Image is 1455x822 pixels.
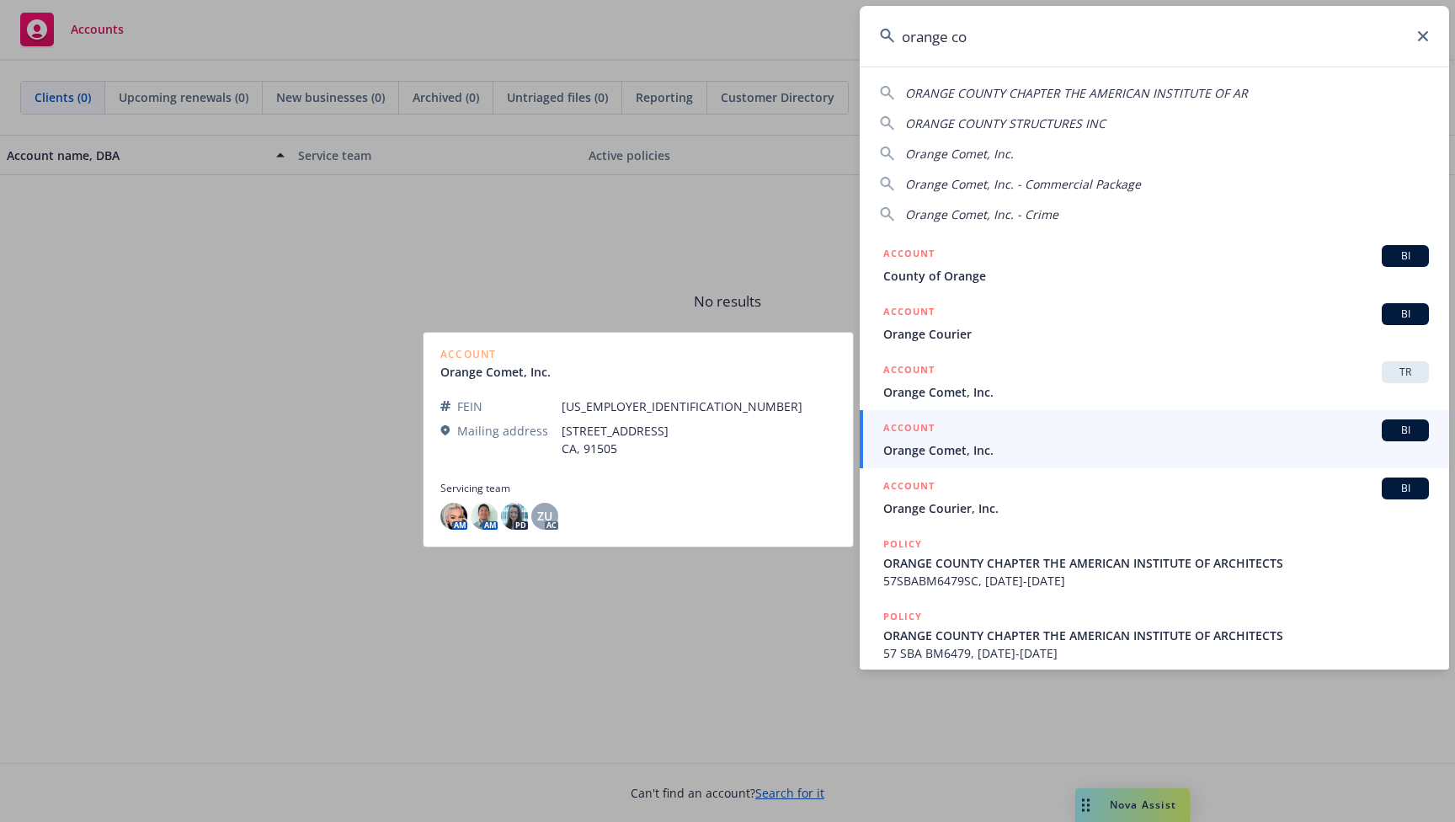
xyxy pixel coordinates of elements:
span: Orange Comet, Inc. [905,146,1014,162]
h5: POLICY [883,608,922,625]
a: POLICYORANGE COUNTY CHAPTER THE AMERICAN INSTITUTE OF ARCHITECTS57 SBA BM6479, [DATE]-[DATE] [860,599,1449,671]
h5: ACCOUNT [883,245,935,265]
span: ORANGE COUNTY STRUCTURES INC [905,115,1106,131]
span: ORANGE COUNTY CHAPTER THE AMERICAN INSTITUTE OF ARCHITECTS [883,554,1429,572]
h5: ACCOUNT [883,361,935,382]
span: Orange Courier, Inc. [883,499,1429,517]
a: ACCOUNTBICounty of Orange [860,236,1449,294]
span: ORANGE COUNTY CHAPTER THE AMERICAN INSTITUTE OF AR [905,85,1248,101]
span: BI [1388,423,1422,438]
a: POLICYORANGE COUNTY CHAPTER THE AMERICAN INSTITUTE OF ARCHITECTS57SBABM6479SC, [DATE]-[DATE] [860,526,1449,599]
h5: POLICY [883,536,922,552]
span: TR [1388,365,1422,380]
h5: ACCOUNT [883,419,935,440]
span: ORANGE COUNTY CHAPTER THE AMERICAN INSTITUTE OF ARCHITECTS [883,627,1429,644]
span: 57SBABM6479SC, [DATE]-[DATE] [883,572,1429,590]
span: Orange Comet, Inc. - Crime [905,206,1058,222]
span: Orange Comet, Inc. [883,441,1429,459]
a: ACCOUNTTROrange Comet, Inc. [860,352,1449,410]
span: BI [1388,248,1422,264]
span: County of Orange [883,267,1429,285]
span: Orange Comet, Inc. - Commercial Package [905,176,1141,192]
span: BI [1388,481,1422,496]
h5: ACCOUNT [883,478,935,498]
a: ACCOUNTBIOrange Courier, Inc. [860,468,1449,526]
span: Orange Courier [883,325,1429,343]
a: ACCOUNTBIOrange Comet, Inc. [860,410,1449,468]
span: BI [1388,307,1422,322]
input: Search... [860,6,1449,67]
a: ACCOUNTBIOrange Courier [860,294,1449,352]
span: 57 SBA BM6479, [DATE]-[DATE] [883,644,1429,662]
span: Orange Comet, Inc. [883,383,1429,401]
h5: ACCOUNT [883,303,935,323]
